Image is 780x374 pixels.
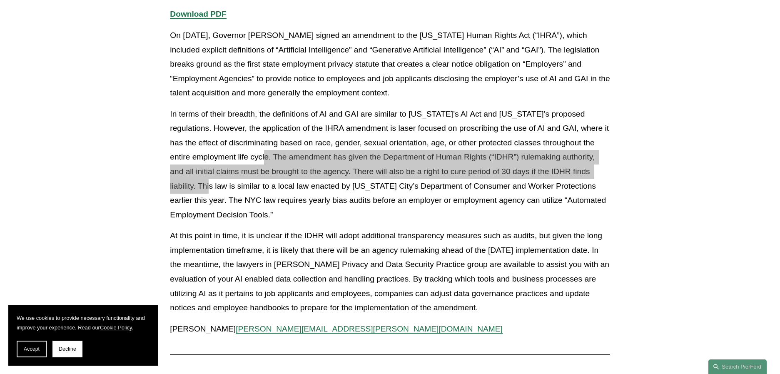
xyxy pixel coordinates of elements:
[236,324,503,333] a: [PERSON_NAME][EMAIL_ADDRESS][PERSON_NAME][DOMAIN_NAME]
[170,229,610,315] p: At this point in time, it is unclear if the IDHR will adopt additional transparency measures such...
[24,346,40,352] span: Accept
[170,322,610,337] p: [PERSON_NAME]
[17,341,47,357] button: Accept
[170,28,610,100] p: On [DATE], Governor [PERSON_NAME] signed an amendment to the [US_STATE] Human Rights Act (“IHRA”)...
[8,305,158,366] section: Cookie banner
[170,107,610,222] p: In terms of their breadth, the definitions of AI and GAI are similar to [US_STATE]’s AI Act and [...
[100,324,132,331] a: Cookie Policy
[52,341,82,357] button: Decline
[708,359,767,374] a: Search this site
[17,313,150,332] p: We use cookies to provide necessary functionality and improve your experience. Read our .
[170,10,226,18] a: Download PDF
[59,346,76,352] span: Decline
